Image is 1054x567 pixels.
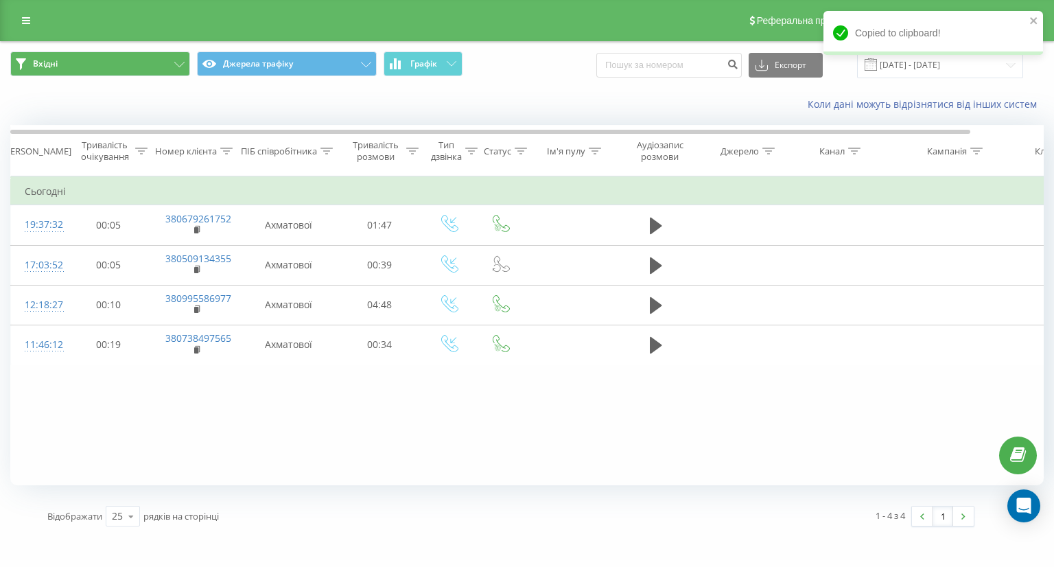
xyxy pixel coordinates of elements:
[241,245,337,285] td: Ахматової
[349,139,403,163] div: Тривалість розмови
[66,285,152,325] td: 00:10
[819,146,845,157] div: Канал
[337,245,423,285] td: 00:39
[78,139,132,163] div: Тривалість очікування
[66,245,152,285] td: 00:05
[384,51,462,76] button: Графік
[25,211,52,238] div: 19:37:32
[484,146,511,157] div: Статус
[933,507,953,526] a: 1
[808,97,1044,111] a: Коли дані можуть відрізнятися вiд інших систем
[757,15,858,26] span: Реферальна програма
[241,285,337,325] td: Ахматової
[241,325,337,364] td: Ахматової
[2,146,71,157] div: [PERSON_NAME]
[165,292,231,305] a: 380995586977
[1029,15,1039,28] button: close
[112,509,123,523] div: 25
[10,51,190,76] button: Вхідні
[143,510,219,522] span: рядків на сторінці
[337,285,423,325] td: 04:48
[749,53,823,78] button: Експорт
[47,510,102,522] span: Відображати
[547,146,585,157] div: Ім'я пулу
[721,146,759,157] div: Джерело
[337,325,423,364] td: 00:34
[241,146,317,157] div: ПІБ співробітника
[66,325,152,364] td: 00:19
[155,146,217,157] div: Номер клієнта
[927,146,967,157] div: Кампанія
[337,205,423,245] td: 01:47
[626,139,693,163] div: Аудіозапис розмови
[1007,489,1040,522] div: Open Intercom Messenger
[241,205,337,245] td: Ахматової
[165,212,231,225] a: 380679261752
[410,59,437,69] span: Графік
[823,11,1043,55] div: Copied to clipboard!
[25,292,52,319] div: 12:18:27
[197,51,377,76] button: Джерела трафіку
[33,58,58,69] span: Вхідні
[66,205,152,245] td: 00:05
[25,252,52,279] div: 17:03:52
[596,53,742,78] input: Пошук за номером
[876,509,905,522] div: 1 - 4 з 4
[165,252,231,265] a: 380509134355
[165,332,231,345] a: 380738497565
[431,139,462,163] div: Тип дзвінка
[25,332,52,358] div: 11:46:12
